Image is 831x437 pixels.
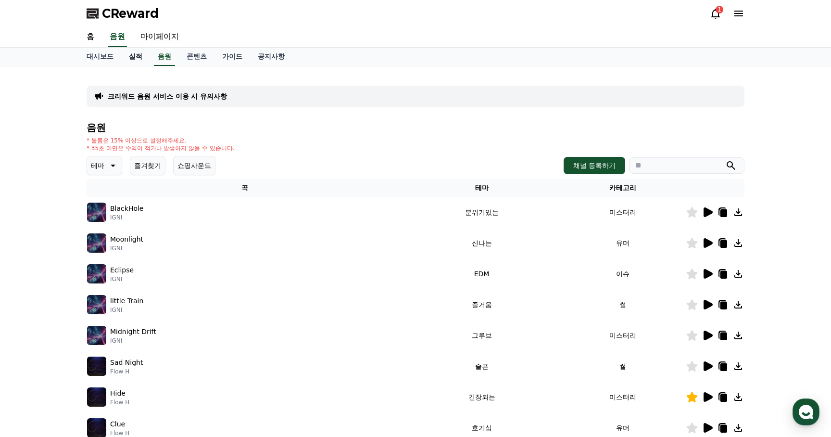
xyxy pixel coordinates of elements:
[110,358,143,368] p: Sad Night
[149,320,160,327] span: 설정
[121,48,150,66] a: 실적
[87,264,106,283] img: music
[154,48,175,66] a: 음원
[710,8,721,19] a: 1
[403,179,560,197] th: 테마
[87,203,106,222] img: music
[130,156,165,175] button: 즐겨찾기
[110,429,129,437] p: Flow H
[79,48,121,66] a: 대시보드
[110,234,143,244] p: Moonlight
[110,419,125,429] p: Clue
[560,258,686,289] td: 이슈
[214,48,250,66] a: 가이드
[110,388,126,398] p: Hide
[173,156,215,175] button: 쇼핑사운드
[63,305,124,329] a: 대화
[560,197,686,228] td: 미스터리
[110,337,156,345] p: IGNI
[87,122,744,133] h4: 음원
[87,387,106,407] img: music
[560,351,686,382] td: 썰
[403,289,560,320] td: 즐거움
[403,351,560,382] td: 슬픈
[3,305,63,329] a: 홈
[403,258,560,289] td: EDM
[560,289,686,320] td: 썰
[87,326,106,345] img: music
[87,179,403,197] th: 곡
[403,382,560,412] td: 긴장되는
[133,27,187,47] a: 마이페이지
[110,275,134,283] p: IGNI
[87,6,159,21] a: CReward
[102,6,159,21] span: CReward
[108,27,127,47] a: 음원
[250,48,292,66] a: 공지사항
[110,296,143,306] p: little Train
[87,144,235,152] p: * 35초 미만은 수익이 적거나 발생하지 않을 수 있습니다.
[564,157,625,174] button: 채널 등록하기
[108,91,227,101] a: 크리워드 음원 서비스 이용 시 유의사항
[560,179,686,197] th: 카테고리
[110,306,143,314] p: IGNI
[110,244,143,252] p: IGNI
[110,204,143,214] p: BlackHole
[110,368,143,375] p: Flow H
[87,233,106,253] img: music
[79,27,102,47] a: 홈
[716,6,723,13] div: 1
[91,159,104,172] p: 테마
[560,382,686,412] td: 미스터리
[30,320,36,327] span: 홈
[560,320,686,351] td: 미스터리
[88,320,100,328] span: 대화
[560,228,686,258] td: 유머
[403,197,560,228] td: 분위기있는
[179,48,214,66] a: 콘텐츠
[110,327,156,337] p: Midnight Drift
[87,295,106,314] img: music
[403,320,560,351] td: 그루브
[403,228,560,258] td: 신나는
[110,398,129,406] p: Flow H
[87,156,122,175] button: 테마
[87,357,106,376] img: music
[124,305,185,329] a: 설정
[110,265,134,275] p: Eclipse
[87,137,235,144] p: * 볼륨은 15% 이상으로 설정해주세요.
[110,214,143,221] p: IGNI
